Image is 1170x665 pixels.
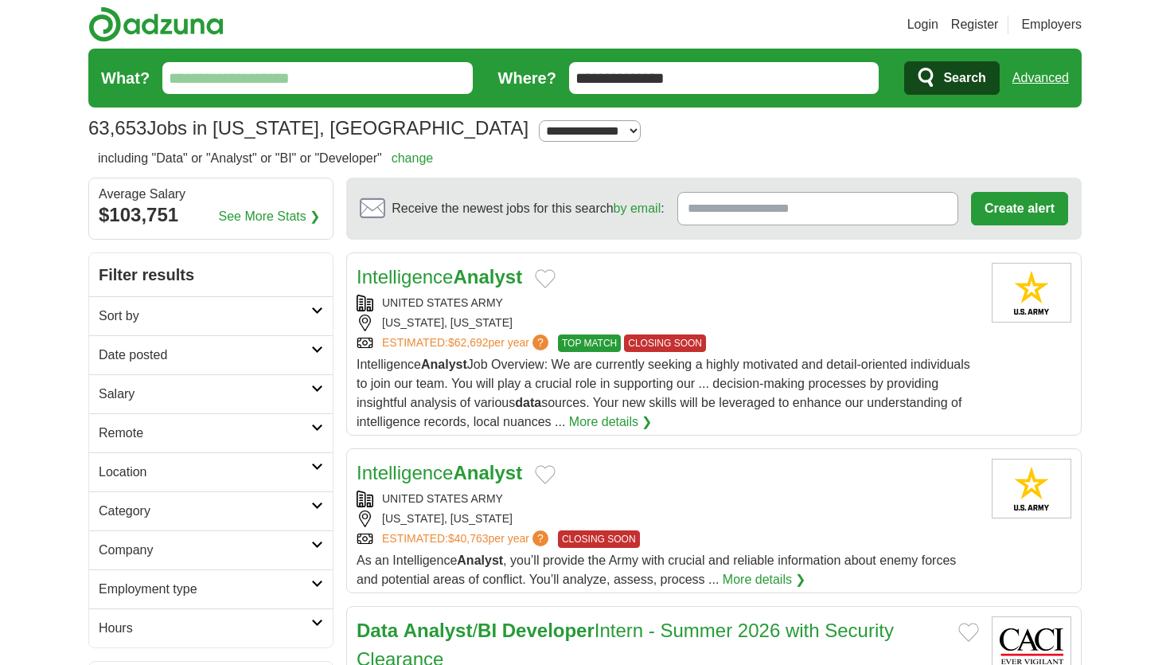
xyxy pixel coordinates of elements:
div: [US_STATE], [US_STATE] [357,315,979,331]
a: UNITED STATES ARMY [382,296,503,309]
button: Create alert [971,192,1068,225]
button: Search [904,61,999,95]
strong: data [515,396,541,409]
a: IntelligenceAnalyst [357,266,522,288]
div: [US_STATE], [US_STATE] [357,510,979,527]
h1: Jobs in [US_STATE], [GEOGRAPHIC_DATA] [88,117,528,139]
a: by email [614,201,661,215]
a: Salary [89,374,333,413]
div: Average Salary [99,188,323,201]
h2: Filter results [89,253,333,296]
span: $40,763 [448,532,489,545]
span: ? [532,530,548,546]
a: Employers [1021,15,1082,34]
span: Intelligence Job Overview: We are currently seeking a highly motivated and detail-oriented indivi... [357,358,970,428]
a: More details ❯ [723,570,806,589]
a: IntelligenceAnalyst [357,462,522,483]
img: United States Army logo [992,459,1071,518]
img: United States Army logo [992,263,1071,323]
div: $103,751 [99,201,323,229]
button: Add to favorite jobs [958,623,979,642]
a: Hours [89,608,333,647]
a: See More Stats ❯ [219,207,321,226]
h2: Sort by [99,307,311,326]
a: Location [89,452,333,491]
button: Add to favorite jobs [535,269,556,288]
a: Login [907,15,938,34]
span: 63,653 [88,114,146,143]
a: UNITED STATES ARMY [382,492,503,505]
strong: Analyst [404,620,473,641]
h2: Company [99,541,311,560]
strong: Developer [502,620,595,641]
a: ESTIMATED:$62,692per year? [382,334,552,352]
strong: Analyst [421,358,467,371]
h2: including "Data" or "Analyst" or "BI" or "Developer" [98,149,433,168]
a: Category [89,491,333,530]
label: Where? [498,66,556,90]
h2: Category [99,502,311,521]
h2: Date posted [99,346,311,365]
span: Receive the newest jobs for this search : [392,199,664,218]
h2: Location [99,463,311,482]
strong: Data [357,620,398,641]
a: Register [951,15,999,34]
a: More details ❯ [569,413,653,432]
a: ESTIMATED:$40,763per year? [382,530,552,548]
span: ? [532,334,548,350]
strong: Analyst [453,462,522,483]
span: Search [943,62,985,94]
img: Adzuna logo [88,6,224,42]
span: As an Intelligence , you’ll provide the Army with crucial and reliable information about enemy fo... [357,554,956,586]
strong: Analyst [453,266,522,288]
strong: Analyst [457,554,503,567]
h2: Hours [99,619,311,638]
h2: Remote [99,424,311,443]
span: $62,692 [448,336,489,349]
a: Company [89,530,333,569]
span: CLOSING SOON [558,530,640,548]
a: change [392,151,434,165]
a: Date posted [89,335,333,374]
h2: Employment type [99,580,311,599]
a: Employment type [89,569,333,608]
a: Sort by [89,296,333,335]
a: Advanced [1012,62,1069,94]
span: CLOSING SOON [624,334,706,352]
strong: BI [478,620,497,641]
span: TOP MATCH [558,334,621,352]
button: Add to favorite jobs [535,465,556,484]
a: Remote [89,413,333,452]
label: What? [101,66,150,90]
h2: Salary [99,385,311,404]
